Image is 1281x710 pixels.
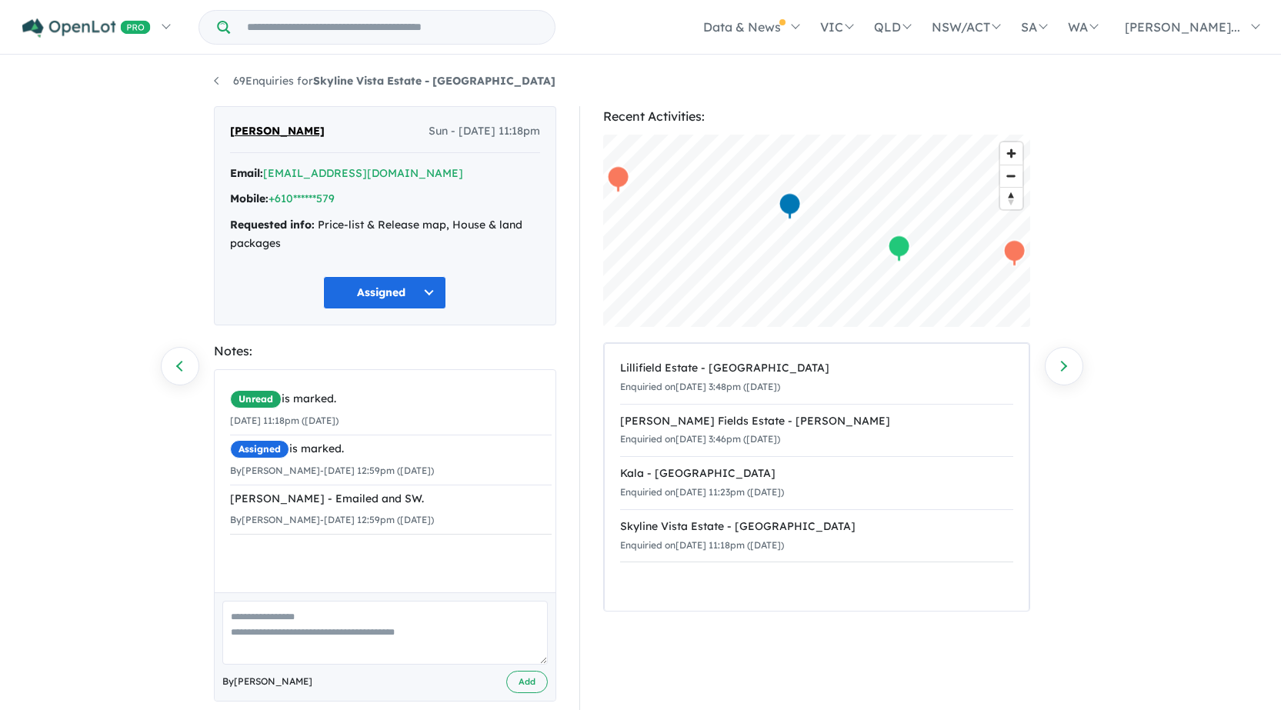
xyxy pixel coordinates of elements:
[230,514,434,525] small: By [PERSON_NAME] - [DATE] 12:59pm ([DATE])
[1000,187,1022,209] button: Reset bearing to north
[230,415,339,426] small: [DATE] 11:18pm ([DATE])
[620,509,1013,563] a: Skyline Vista Estate - [GEOGRAPHIC_DATA]Enquiried on[DATE] 11:18pm ([DATE])
[230,166,263,180] strong: Email:
[620,412,1013,431] div: [PERSON_NAME] Fields Estate - [PERSON_NAME]
[22,18,151,38] img: Openlot PRO Logo White
[620,404,1013,458] a: [PERSON_NAME] Fields Estate - [PERSON_NAME]Enquiried on[DATE] 3:46pm ([DATE])
[222,674,312,689] span: By [PERSON_NAME]
[230,192,269,205] strong: Mobile:
[230,122,325,141] span: [PERSON_NAME]
[887,235,910,263] div: Map marker
[230,218,315,232] strong: Requested info:
[263,166,463,180] a: [EMAIL_ADDRESS][DOMAIN_NAME]
[230,440,289,458] span: Assigned
[230,390,552,408] div: is marked.
[506,671,548,693] button: Add
[1002,239,1026,268] div: Map marker
[1125,19,1240,35] span: [PERSON_NAME]...
[620,518,1013,536] div: Skyline Vista Estate - [GEOGRAPHIC_DATA]
[620,352,1013,405] a: Lillifield Estate - [GEOGRAPHIC_DATA]Enquiried on[DATE] 3:48pm ([DATE])
[606,165,629,194] div: Map marker
[1000,165,1022,187] button: Zoom out
[429,122,540,141] span: Sun - [DATE] 11:18pm
[313,74,555,88] strong: Skyline Vista Estate - [GEOGRAPHIC_DATA]
[620,486,784,498] small: Enquiried on [DATE] 11:23pm ([DATE])
[603,135,1030,327] canvas: Map
[620,539,784,551] small: Enquiried on [DATE] 11:18pm ([DATE])
[233,11,552,44] input: Try estate name, suburb, builder or developer
[214,341,556,362] div: Notes:
[214,74,555,88] a: 69Enquiries forSkyline Vista Estate - [GEOGRAPHIC_DATA]
[230,440,552,458] div: is marked.
[778,192,801,221] div: Map marker
[1000,188,1022,209] span: Reset bearing to north
[620,465,1013,483] div: Kala - [GEOGRAPHIC_DATA]
[214,72,1068,91] nav: breadcrumb
[230,390,282,408] span: Unread
[603,106,1030,127] div: Recent Activities:
[620,381,780,392] small: Enquiried on [DATE] 3:48pm ([DATE])
[620,359,1013,378] div: Lillifield Estate - [GEOGRAPHIC_DATA]
[230,465,434,476] small: By [PERSON_NAME] - [DATE] 12:59pm ([DATE])
[620,456,1013,510] a: Kala - [GEOGRAPHIC_DATA]Enquiried on[DATE] 11:23pm ([DATE])
[323,276,446,309] button: Assigned
[230,490,552,508] div: [PERSON_NAME] - Emailed and SW.
[230,216,540,253] div: Price-list & Release map, House & land packages
[620,433,780,445] small: Enquiried on [DATE] 3:46pm ([DATE])
[1000,142,1022,165] button: Zoom in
